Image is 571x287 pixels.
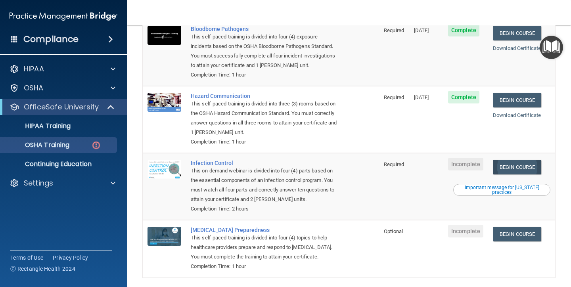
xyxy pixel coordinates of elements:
iframe: Drift Widget Chat Controller [531,239,561,269]
span: Optional [384,228,403,234]
a: Begin Course [493,227,541,241]
div: This self-paced training is divided into four (4) exposure incidents based on the OSHA Bloodborne... [191,32,339,70]
a: OSHA [10,83,115,93]
p: Continuing Education [5,160,113,168]
a: OfficeSafe University [10,102,115,112]
span: [DATE] [414,27,429,33]
span: Ⓒ Rectangle Health 2024 [10,265,75,273]
div: Completion Time: 1 hour [191,262,339,271]
p: HIPAA Training [5,122,71,130]
img: danger-circle.6113f641.png [91,140,101,150]
a: Bloodborne Pathogens [191,26,339,32]
p: OSHA [24,83,44,93]
span: [DATE] [414,94,429,100]
a: HIPAA [10,64,115,74]
div: Important message for [US_STATE] practices [454,185,549,195]
a: Terms of Use [10,254,43,262]
a: Hazard Communication [191,93,339,99]
img: PMB logo [10,8,117,24]
span: Required [384,94,404,100]
a: Begin Course [493,93,541,107]
a: Download Certificate [493,45,541,51]
a: Infection Control [191,160,339,166]
a: Download Certificate [493,112,541,118]
div: This self-paced training is divided into four (4) topics to help healthcare providers prepare and... [191,233,339,262]
p: OSHA Training [5,141,69,149]
p: Settings [24,178,53,188]
h4: Compliance [23,34,79,45]
span: Incomplete [448,158,483,170]
a: Begin Course [493,160,541,174]
span: Incomplete [448,225,483,237]
div: This self-paced training is divided into three (3) rooms based on the OSHA Hazard Communication S... [191,99,339,137]
div: Completion Time: 1 hour [191,137,339,147]
a: [MEDICAL_DATA] Preparedness [191,227,339,233]
a: Begin Course [493,26,541,40]
p: HIPAA [24,64,44,74]
span: Complete [448,24,479,36]
a: Settings [10,178,115,188]
span: Complete [448,91,479,103]
span: Required [384,27,404,33]
span: Required [384,161,404,167]
div: Completion Time: 2 hours [191,204,339,214]
button: Open Resource Center [540,36,563,59]
a: Privacy Policy [53,254,88,262]
div: Completion Time: 1 hour [191,70,339,80]
div: This on-demand webinar is divided into four (4) parts based on the essential components of an inf... [191,166,339,204]
p: OfficeSafe University [24,102,99,112]
button: Read this if you are a dental practitioner in the state of CA [453,184,550,196]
